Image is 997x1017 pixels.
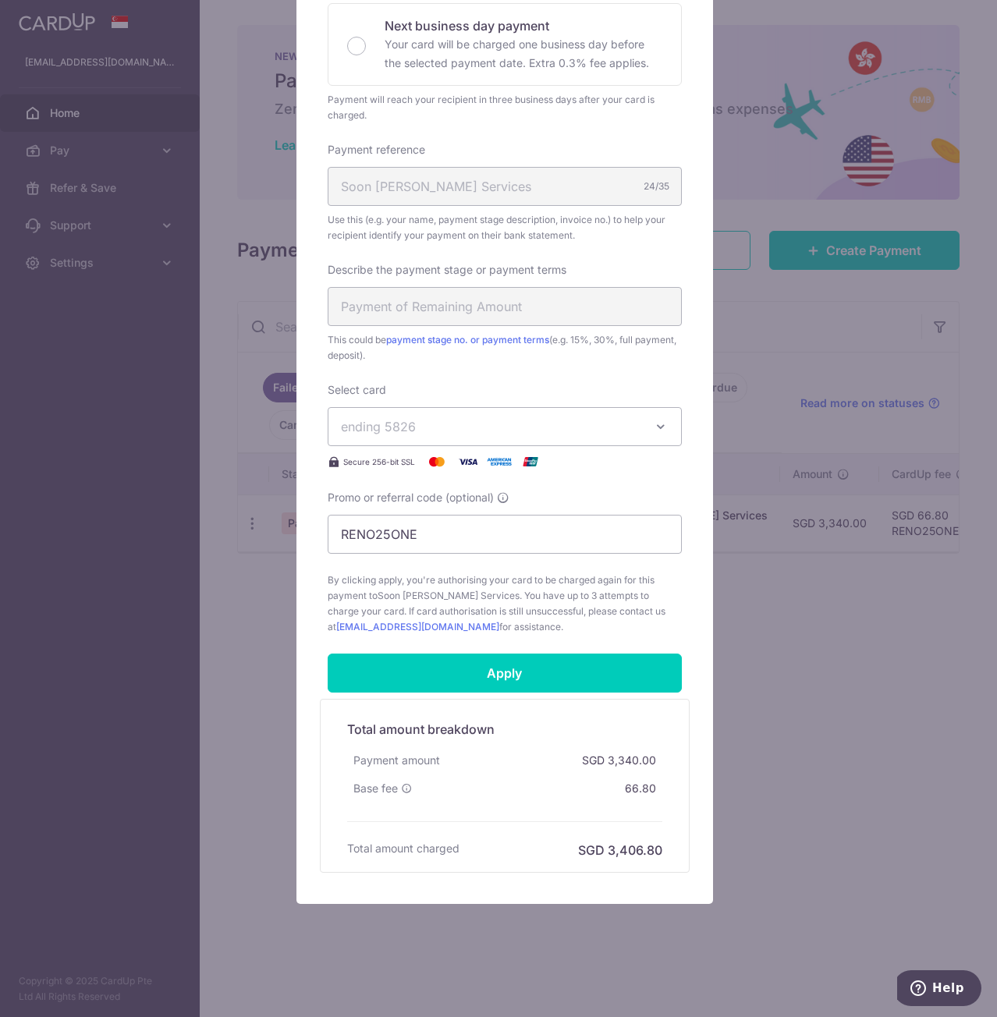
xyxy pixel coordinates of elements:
img: Mastercard [421,452,452,471]
div: Payment amount [347,746,446,774]
h6: SGD 3,406.80 [578,841,662,859]
input: Apply [328,654,682,693]
span: This could be (e.g. 15%, 30%, full payment, deposit). [328,332,682,363]
img: UnionPay [515,452,546,471]
img: American Express [484,452,515,471]
h6: Total amount charged [347,841,459,856]
span: Use this (e.g. your name, payment stage description, invoice no.) to help your recipient identify... [328,212,682,243]
p: Your card will be charged one business day before the selected payment date. Extra 0.3% fee applies. [385,35,662,73]
div: 66.80 [619,774,662,803]
p: Next business day payment [385,16,662,35]
img: Visa [452,452,484,471]
button: ending 5826 [328,407,682,446]
label: Select card [328,382,386,398]
span: Secure 256-bit SSL [343,455,415,468]
div: SGD 3,340.00 [576,746,662,774]
span: ending 5826 [341,419,416,434]
a: payment stage no. or payment terms [386,334,549,345]
span: Base fee [353,781,398,796]
span: Promo or referral code (optional) [328,490,494,505]
a: [EMAIL_ADDRESS][DOMAIN_NAME] [336,621,499,633]
label: Describe the payment stage or payment terms [328,262,566,278]
span: Soon [PERSON_NAME] Services [378,590,520,601]
div: Payment will reach your recipient in three business days after your card is charged. [328,92,682,123]
span: By clicking apply, you're authorising your card to be charged again for this payment to . You hav... [328,572,682,635]
h5: Total amount breakdown [347,720,662,739]
div: 24/35 [644,179,669,194]
iframe: Opens a widget where you can find more information [897,970,981,1009]
label: Payment reference [328,142,425,158]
